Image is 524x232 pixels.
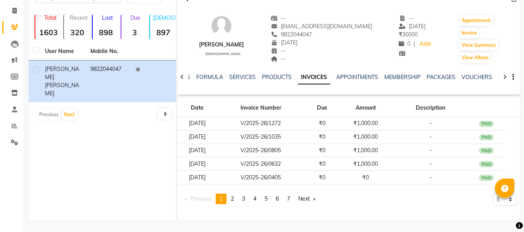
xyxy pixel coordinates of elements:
[199,41,244,49] div: [PERSON_NAME]
[418,39,432,50] a: Add
[271,39,297,46] span: [DATE]
[479,134,494,141] div: PAID
[460,52,491,63] button: View Album
[271,23,372,30] span: [EMAIL_ADDRESS][DOMAIN_NAME]
[336,74,378,81] a: APPOINTMENTS
[271,47,285,54] span: --
[305,130,340,144] td: ₹0
[262,74,292,81] a: PRODUCTS
[271,31,312,38] span: 9822044047
[340,171,392,184] td: ₹0
[340,117,392,131] td: ₹1,000.00
[429,133,432,140] span: -
[305,99,340,117] th: Due
[479,121,494,127] div: PAID
[40,43,86,60] th: User Name
[86,60,131,102] td: 9822044047
[399,23,425,30] span: [DATE]
[460,15,493,26] button: Appointment
[340,99,392,117] th: Amount
[287,195,290,202] span: 7
[276,195,279,202] span: 6
[35,27,62,37] strong: 1603
[399,40,410,47] span: 0
[217,99,305,117] th: Invoice Number
[479,161,494,167] div: PAID
[121,27,148,37] strong: 3
[242,195,245,202] span: 3
[294,194,319,204] a: Next
[399,15,413,22] span: --
[86,43,131,60] th: Mobile No.
[64,27,90,37] strong: 320
[429,120,432,127] span: -
[178,130,216,144] td: [DATE]
[340,130,392,144] td: ₹1,000.00
[298,70,330,84] a: INVOICES
[45,65,79,81] span: [PERSON_NAME]
[429,160,432,167] span: -
[178,99,216,117] th: Date
[399,31,418,38] span: 30000
[205,52,240,56] span: [DEMOGRAPHIC_DATA]
[62,109,77,120] button: Next
[67,14,90,21] p: Recent
[429,147,432,154] span: -
[231,195,234,202] span: 2
[150,27,176,37] strong: 897
[427,74,455,81] a: PACKAGES
[460,27,479,38] button: Invoice
[196,74,223,81] a: FORMULA
[210,14,233,38] img: avatar
[178,157,216,171] td: [DATE]
[305,144,340,157] td: ₹0
[265,195,268,202] span: 5
[305,171,340,184] td: ₹0
[479,175,494,181] div: PAID
[153,14,176,21] p: [DEMOGRAPHIC_DATA]
[271,15,285,22] span: --
[305,157,340,171] td: ₹0
[178,144,216,157] td: [DATE]
[178,117,216,131] td: [DATE]
[305,117,340,131] td: ₹0
[217,157,305,171] td: V/2025-26/0632
[123,14,148,21] p: Due
[384,74,420,81] a: MEMBERSHIP
[178,171,216,184] td: [DATE]
[399,31,402,38] span: ₹
[181,194,320,204] nav: Pagination
[413,40,415,48] span: |
[45,82,79,97] span: [PERSON_NAME]
[271,55,285,62] span: --
[460,40,498,51] button: View Summary
[220,195,223,202] span: 1
[96,14,119,21] p: Lost
[462,74,492,81] a: VOUCHERS
[340,144,392,157] td: ₹1,000.00
[479,148,494,154] div: PAID
[229,74,256,81] a: SERVICES
[429,174,432,181] span: -
[392,99,469,117] th: Description
[340,157,392,171] td: ₹1,000.00
[38,14,62,21] p: Total
[217,171,305,184] td: V/2025-26/0405
[93,27,119,37] strong: 898
[217,130,305,144] td: V/2025-26/1035
[217,117,305,131] td: V/2025-26/1272
[217,144,305,157] td: V/2025-26/0805
[253,195,256,202] span: 4
[190,195,211,202] span: Previous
